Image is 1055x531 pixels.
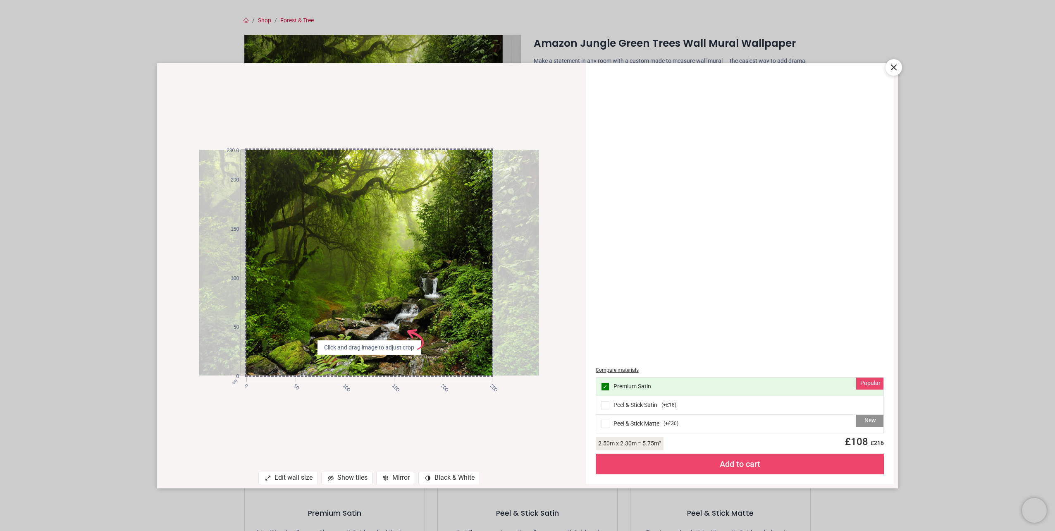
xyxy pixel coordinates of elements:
div: New [856,415,883,427]
div: Compare materials [596,367,884,374]
div: Popular [856,378,883,390]
span: cm [231,378,238,385]
span: £ 216 [868,440,884,446]
div: 2.50 m x 2.30 m = 5.75 m² [596,437,664,450]
span: 200 [439,383,444,388]
div: Peel & Stick Matte [596,415,884,433]
div: Add to cart [596,454,884,474]
span: 250 [488,383,494,388]
iframe: Brevo live chat [1022,498,1047,523]
span: 200 [223,177,239,184]
span: 100 [223,275,239,282]
span: 150 [223,226,239,233]
div: Premium Satin [596,378,884,396]
div: Mirror [376,472,415,484]
span: 0 [223,373,239,380]
div: Peel & Stick Satin [596,396,884,415]
div: Edit wall size [258,472,318,484]
span: 150 [390,383,396,388]
span: ( +£18 ) [661,402,676,409]
span: 50 [223,324,239,331]
span: Click and drag image to adjust crop [321,344,418,352]
span: 50 [292,383,297,388]
span: 0 [243,383,248,388]
span: £ 108 [840,436,884,447]
div: Show tiles [321,472,373,484]
span: ( +£30 ) [664,420,678,427]
span: ✓ [603,384,608,390]
span: 100 [341,383,346,388]
div: Black & White [418,472,480,484]
span: 230.0 [223,147,239,154]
